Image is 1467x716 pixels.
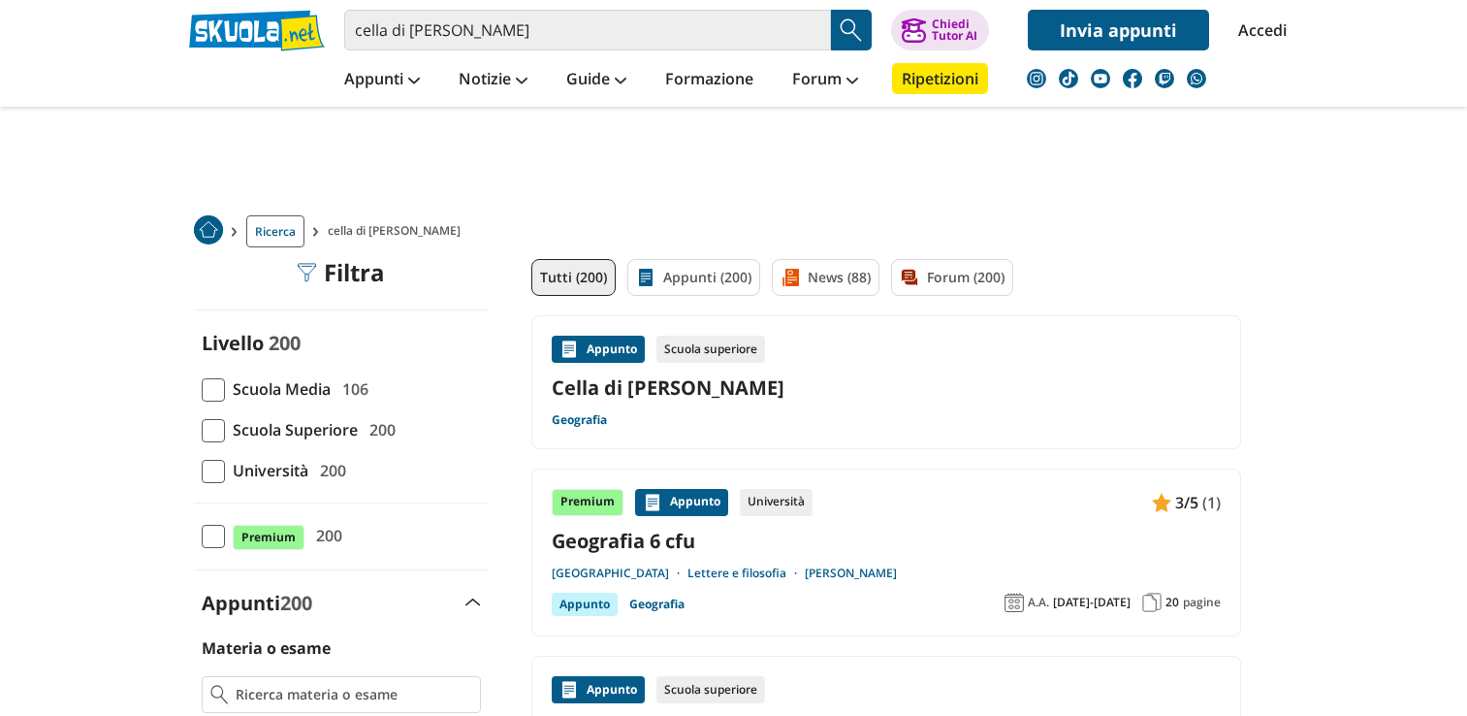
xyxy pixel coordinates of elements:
[297,259,385,286] div: Filtra
[339,63,425,98] a: Appunti
[552,676,645,703] div: Appunto
[1175,490,1198,515] span: 3/5
[837,16,866,45] img: Cerca appunti, riassunti o versioni
[531,259,616,296] a: Tutti (200)
[1028,10,1209,50] a: Invia appunti
[900,268,919,287] img: Forum filtro contenuto
[552,336,645,363] div: Appunto
[280,590,312,616] span: 200
[1238,10,1279,50] a: Accedi
[805,566,897,581] a: [PERSON_NAME]
[636,268,655,287] img: Appunti filtro contenuto
[1142,593,1162,612] img: Pagine
[1155,69,1174,88] img: twitch
[635,489,728,516] div: Appunto
[1123,69,1142,88] img: facebook
[1027,69,1046,88] img: instagram
[1028,595,1049,610] span: A.A.
[225,376,331,402] span: Scuola Media
[892,63,988,94] a: Ripetizioni
[656,676,765,703] div: Scuola superiore
[831,10,872,50] button: Search Button
[335,376,368,402] span: 106
[246,215,304,247] a: Ricerca
[236,685,471,704] input: Ricerca materia o esame
[552,593,618,616] div: Appunto
[932,18,977,42] div: Chiedi Tutor AI
[194,215,223,244] img: Home
[559,680,579,700] img: Appunti contenuto
[781,268,800,287] img: News filtro contenuto
[561,63,631,98] a: Guide
[194,215,223,247] a: Home
[552,566,687,581] a: [GEOGRAPHIC_DATA]
[202,637,331,659] label: Materia o esame
[465,599,481,606] img: Apri e chiudi sezione
[552,489,623,516] div: Premium
[1091,69,1110,88] img: youtube
[312,458,346,483] span: 200
[308,523,342,548] span: 200
[297,263,316,282] img: Filtra filtri mobile
[552,374,1221,401] a: Cella di [PERSON_NAME]
[656,336,765,363] div: Scuola superiore
[891,10,989,50] button: ChiediTutor AI
[225,458,308,483] span: Università
[328,215,468,247] span: cella di [PERSON_NAME]
[1165,595,1179,610] span: 20
[552,412,607,428] a: Geografia
[772,259,879,296] a: News (88)
[643,493,662,512] img: Appunti contenuto
[629,593,685,616] a: Geografia
[233,525,304,550] span: Premium
[269,330,301,356] span: 200
[1059,69,1078,88] img: tiktok
[627,259,760,296] a: Appunti (200)
[787,63,863,98] a: Forum
[1053,595,1131,610] span: [DATE]-[DATE]
[202,330,264,356] label: Livello
[344,10,831,50] input: Cerca appunti, riassunti o versioni
[202,590,312,616] label: Appunti
[225,417,358,442] span: Scuola Superiore
[552,528,1221,554] a: Geografia 6 cfu
[210,685,229,704] img: Ricerca materia o esame
[362,417,396,442] span: 200
[687,566,805,581] a: Lettere e filosofia
[891,259,1013,296] a: Forum (200)
[1183,595,1221,610] span: pagine
[559,340,579,359] img: Appunti contenuto
[740,489,813,516] div: Università
[1202,490,1221,515] span: (1)
[454,63,532,98] a: Notizie
[1187,69,1206,88] img: WhatsApp
[660,63,758,98] a: Formazione
[1152,493,1171,512] img: Appunti contenuto
[1005,593,1024,612] img: Anno accademico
